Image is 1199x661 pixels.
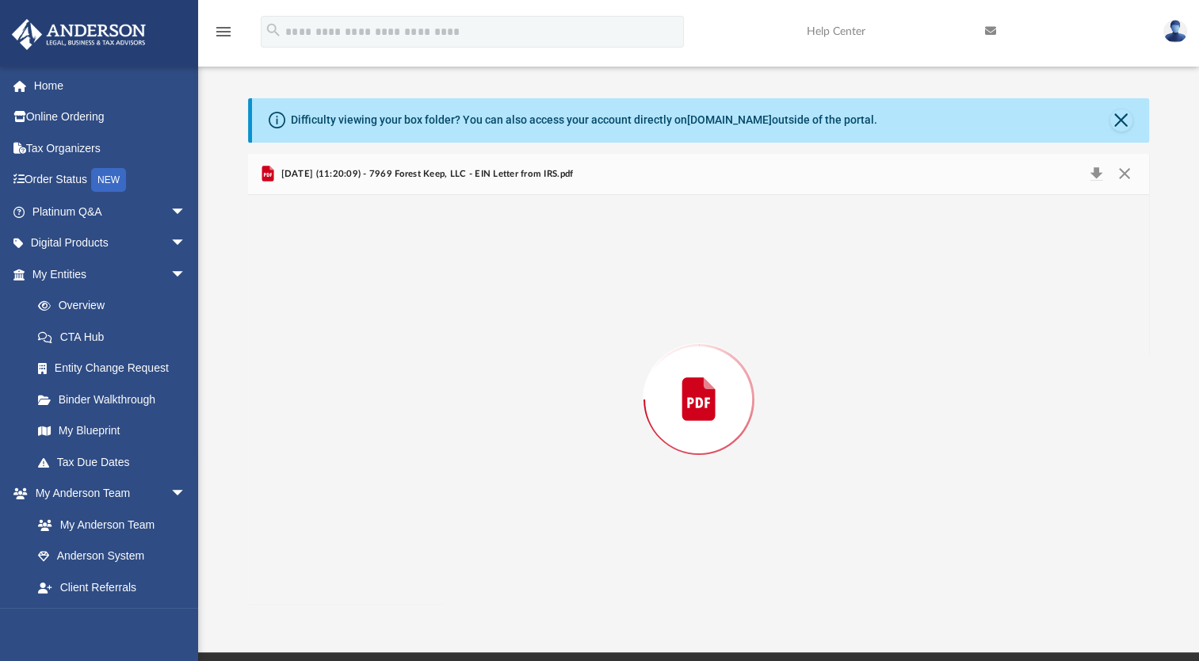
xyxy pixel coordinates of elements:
a: Digital Productsarrow_drop_down [11,227,210,259]
a: menu [214,30,233,41]
a: My Anderson Team [22,509,194,541]
a: Order StatusNEW [11,164,210,197]
a: Entity Change Request [22,353,210,384]
a: Binder Walkthrough [22,384,210,415]
img: Anderson Advisors Platinum Portal [7,19,151,50]
span: arrow_drop_down [170,478,202,510]
i: menu [214,22,233,41]
span: arrow_drop_down [170,258,202,291]
span: arrow_drop_down [170,227,202,260]
a: Overview [22,290,210,322]
span: arrow_drop_down [170,196,202,228]
span: arrow_drop_down [170,603,202,636]
a: Client Referrals [22,571,202,603]
a: My Entitiesarrow_drop_down [11,258,210,290]
img: User Pic [1163,20,1187,43]
a: [DOMAIN_NAME] [687,113,772,126]
span: [DATE] (11:20:09) - 7969 Forest Keep, LLC - EIN Letter from IRS.pdf [277,167,573,181]
a: Anderson System [22,541,202,572]
a: Online Ordering [11,101,210,133]
button: Download [1082,163,1110,185]
a: CTA Hub [22,321,210,353]
a: Home [11,70,210,101]
div: NEW [91,168,126,192]
a: My Blueprint [22,415,202,447]
div: Difficulty viewing your box folder? You can also access your account directly on outside of the p... [291,112,877,128]
i: search [265,21,282,39]
a: My Anderson Teamarrow_drop_down [11,478,202,510]
button: Close [1109,163,1138,185]
a: My Documentsarrow_drop_down [11,603,202,635]
div: Preview [248,154,1149,605]
a: Tax Organizers [11,132,210,164]
button: Close [1110,109,1132,132]
a: Platinum Q&Aarrow_drop_down [11,196,210,227]
a: Tax Due Dates [22,446,210,478]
